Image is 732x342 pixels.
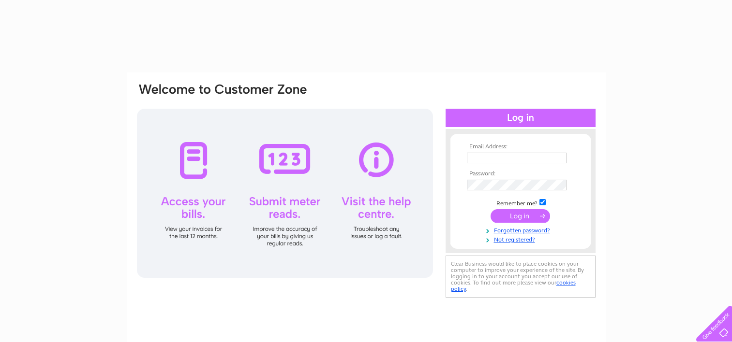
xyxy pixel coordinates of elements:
[464,171,577,177] th: Password:
[446,256,596,298] div: Clear Business would like to place cookies on your computer to improve your experience of the sit...
[467,225,577,234] a: Forgotten password?
[464,143,577,150] th: Email Address:
[464,198,577,207] td: Remember me?
[451,279,576,292] a: cookies policy
[467,234,577,243] a: Not registered?
[491,209,550,223] input: Submit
